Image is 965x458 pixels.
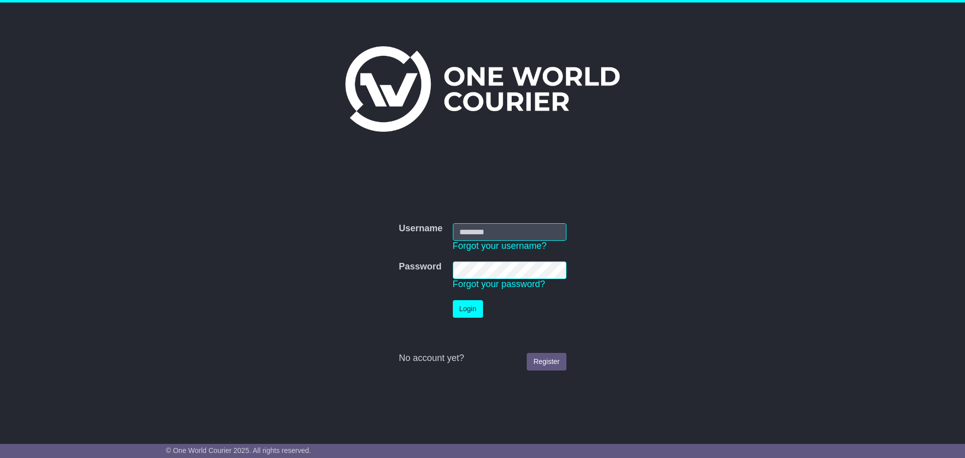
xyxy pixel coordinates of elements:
a: Forgot your password? [453,279,545,289]
label: Password [399,261,441,272]
a: Forgot your username? [453,241,547,251]
button: Login [453,300,483,318]
a: Register [527,353,566,371]
div: No account yet? [399,353,566,364]
img: One World [345,46,620,132]
label: Username [399,223,442,234]
span: © One World Courier 2025. All rights reserved. [166,446,311,454]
